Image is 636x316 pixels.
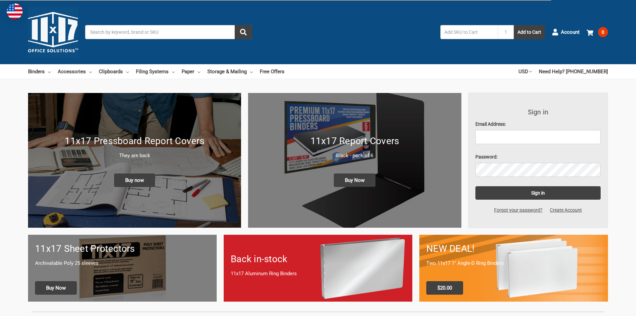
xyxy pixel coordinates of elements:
img: 11x17 Report Covers [248,93,461,228]
h1: 11x17 Pressboard Report Covers [35,134,234,148]
a: 0 [587,23,608,41]
a: New 11x17 Pressboard Binders 11x17 Pressboard Report Covers They are back Buy now [28,93,241,228]
a: USD [518,64,532,79]
a: Free Offers [260,64,284,79]
a: Account [552,23,580,41]
input: Add SKU to Cart [440,25,498,39]
img: New 11x17 Pressboard Binders [28,93,241,228]
p: 11x17 Aluminum Ring Binders [231,270,405,278]
span: Buy now [114,174,155,187]
span: Account [561,28,580,36]
h1: Back in-stock [231,252,405,266]
input: Sign in [475,186,601,200]
input: Search by keyword, brand or SKU [85,25,252,39]
a: Binders [28,64,51,79]
a: 11x17 sheet protectors 11x17 Sheet Protectors Archivalable Poly 25 sleeves Buy Now [28,235,217,301]
span: 0 [598,27,608,37]
a: Storage & Mailing [207,64,253,79]
h1: 11x17 Report Covers [255,134,454,148]
a: Clipboards [99,64,129,79]
p: Archivalable Poly 25 sleeves [35,259,210,267]
h3: Sign in [475,107,601,117]
img: duty and tax information for United States [7,3,23,19]
a: 11x17 Binder 2-pack only $20.00 NEW DEAL! Two 11x17 1" Angle-D Ring Binders $20.00 [419,235,608,301]
span: Buy Now [35,281,77,295]
button: Add to Cart [514,25,545,39]
a: 11x17 Report Covers 11x17 Report Covers Black - pack of 6 Buy Now [248,93,461,228]
a: Accessories [58,64,92,79]
label: Password: [475,153,601,161]
a: Forgot your password? [490,207,546,214]
a: Create Account [546,207,586,214]
a: Filing Systems [136,64,175,79]
p: Black - pack of 6 [255,152,454,160]
p: Two 11x17 1" Angle-D Ring Binders [426,259,601,267]
p: They are back [35,152,234,160]
img: 11x17.com [28,7,78,57]
h1: 11x17 Sheet Protectors [35,242,210,256]
span: Buy Now [334,174,376,187]
span: $20.00 [426,281,463,295]
a: Need Help? [PHONE_NUMBER] [539,64,608,79]
a: Paper [182,64,200,79]
h1: NEW DEAL! [426,242,601,256]
label: Email Address: [475,121,601,128]
a: Back in-stock 11x17 Aluminum Ring Binders [224,235,412,301]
